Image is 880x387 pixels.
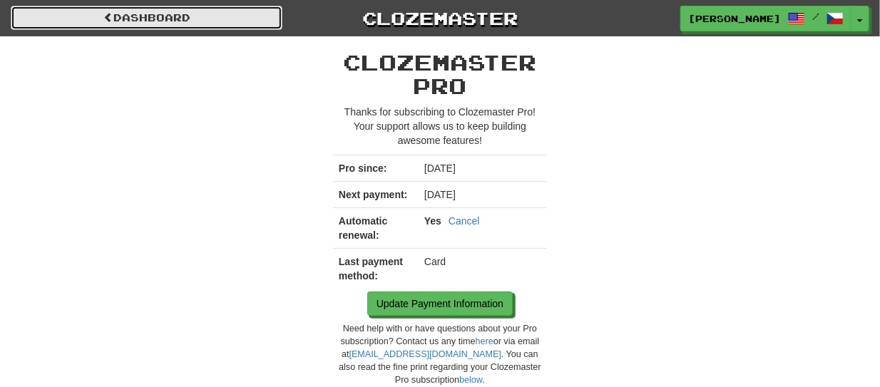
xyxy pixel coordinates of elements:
strong: Yes [424,215,441,227]
span: [PERSON_NAME] [688,12,781,25]
td: Card [419,249,547,289]
a: [PERSON_NAME] / [680,6,851,31]
strong: Automatic renewal: [339,215,387,241]
a: Update Payment Information [367,291,513,316]
td: [DATE] [419,182,547,208]
div: Need help with or have questions about your Pro subscription? Contact us any time or via email at... [333,323,547,387]
h2: Clozemaster Pro [333,51,547,98]
strong: Last payment method: [339,256,403,282]
td: [DATE] [419,155,547,182]
a: Cancel [449,214,480,228]
a: Clozemaster [304,6,575,31]
a: [EMAIL_ADDRESS][DOMAIN_NAME] [349,349,501,359]
strong: Pro since: [339,162,387,174]
a: below [459,375,482,385]
span: / [812,11,819,21]
p: Thanks for subscribing to Clozemaster Pro! Your support allows us to keep building awesome features! [333,105,547,148]
a: here [476,336,493,346]
strong: Next payment: [339,189,407,200]
a: Dashboard [11,6,282,30]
